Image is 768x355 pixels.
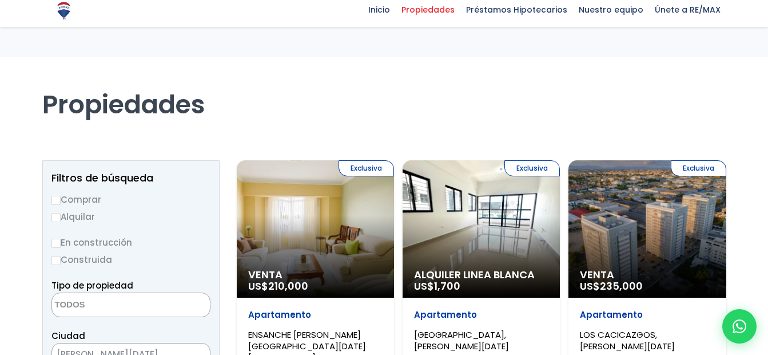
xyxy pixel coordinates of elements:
span: Exclusiva [504,160,560,176]
span: Alquiler Linea Blanca [414,269,548,281]
span: US$ [580,279,643,293]
p: Apartamento [248,309,383,321]
input: Alquilar [51,213,61,222]
label: Alquilar [51,210,210,224]
span: 1,700 [434,279,460,293]
p: Apartamento [414,309,548,321]
span: Inicio [363,1,396,18]
h1: Propiedades [42,57,726,120]
span: Únete a RE/MAX [649,1,726,18]
input: Comprar [51,196,61,205]
label: En construcción [51,235,210,250]
img: Logo de REMAX [54,1,74,21]
span: Venta [248,269,383,281]
p: Apartamento [580,309,714,321]
label: Construida [51,253,210,267]
span: Préstamos Hipotecarios [460,1,573,18]
span: Exclusiva [671,160,726,176]
span: 210,000 [268,279,308,293]
span: Ciudad [51,330,85,342]
span: US$ [414,279,460,293]
span: Propiedades [396,1,460,18]
span: Venta [580,269,714,281]
span: Exclusiva [339,160,394,176]
h2: Filtros de búsqueda [51,172,210,184]
span: LOS CACICAZGOS, [PERSON_NAME][DATE] [580,329,675,352]
span: US$ [248,279,308,293]
label: Comprar [51,192,210,207]
span: [GEOGRAPHIC_DATA], [PERSON_NAME][DATE] [414,329,509,352]
span: Nuestro equipo [573,1,649,18]
input: Construida [51,256,61,265]
input: En construcción [51,239,61,248]
span: Tipo de propiedad [51,279,133,291]
span: 235,000 [600,279,643,293]
textarea: Search [52,293,163,318]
